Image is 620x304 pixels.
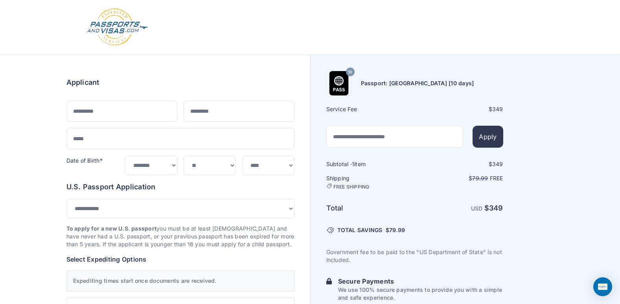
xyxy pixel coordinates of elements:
span: USD [471,205,483,212]
span: 349 [492,106,503,112]
h6: Select Expediting Options [66,255,294,264]
h6: Passport: [GEOGRAPHIC_DATA] [10 days] [361,79,474,87]
p: We use 100% secure payments to provide you with a simple and safe experience. [338,286,503,302]
span: 79.99 [389,227,405,233]
span: Free [490,175,503,181]
h6: Subtotal · item [326,160,414,168]
div: Open Intercom Messenger [593,277,612,296]
h6: Shipping [326,174,414,190]
span: 1 [352,161,354,167]
h6: Total [326,203,414,214]
div: $ [416,160,503,168]
h6: Secure Payments [338,277,503,286]
img: Product Name [327,71,351,95]
p: Government fee to be paid to the "US Department of State" is not included. [326,248,503,264]
button: Apply [473,126,503,148]
strong: $ [484,204,503,212]
h6: Applicant [66,77,99,88]
strong: To apply for a new U.S. passport [66,225,157,232]
span: 349 [489,204,503,212]
div: Expediting times start once documents are received. [66,270,294,291]
p: $ [416,174,503,182]
label: Date of Birth* [66,157,103,164]
span: 349 [492,161,503,167]
span: TOTAL SAVINGS [337,226,383,234]
span: 10 [348,67,352,77]
div: $ [416,105,503,113]
span: $ [386,226,405,234]
span: FREE SHIPPING [333,184,370,190]
img: Logo [86,8,149,47]
p: you must be at least [DEMOGRAPHIC_DATA] and have never had a U.S. passport, or your previous pass... [66,225,294,248]
h6: Service Fee [326,105,414,113]
h6: U.S. Passport Application [66,181,294,192]
span: 79.99 [472,175,488,181]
